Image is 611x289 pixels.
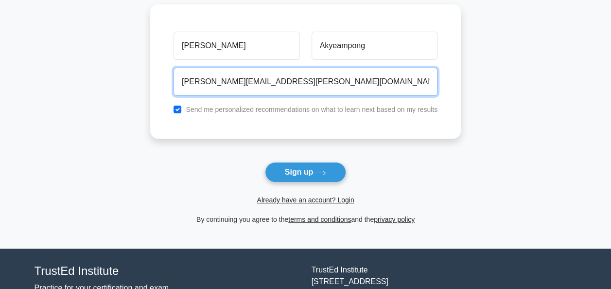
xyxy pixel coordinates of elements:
[174,68,437,96] input: Email
[288,216,351,223] a: terms and conditions
[257,196,354,204] a: Already have an account? Login
[374,216,415,223] a: privacy policy
[144,214,467,225] div: By continuing you agree to the and the
[35,264,300,278] h4: TrustEd Institute
[186,106,437,113] label: Send me personalized recommendations on what to learn next based on my results
[265,162,347,182] button: Sign up
[174,32,299,60] input: First name
[312,32,437,60] input: Last name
